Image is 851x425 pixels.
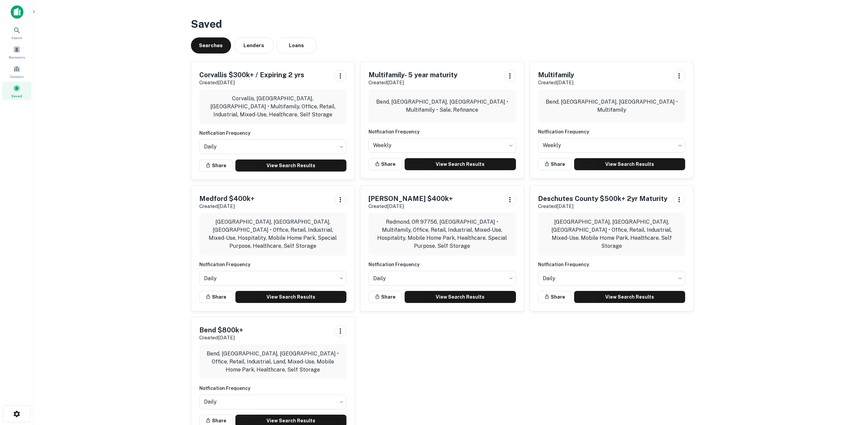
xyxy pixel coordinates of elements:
[374,218,511,250] p: Redmond, OR 97756, [GEOGRAPHIC_DATA] • Multifamily, Office, Retail, Industrial, Mixed-Use, Hospit...
[368,261,516,268] h6: Notfication Frequency
[368,291,402,303] button: Share
[199,137,347,156] div: Without label
[199,334,243,342] p: Created [DATE]
[10,74,23,79] span: Contacts
[205,95,341,119] p: Corvallis, [GEOGRAPHIC_DATA], [GEOGRAPHIC_DATA] • Multifamily, Office, Retail, Industrial, Mixed-...
[199,202,254,210] p: Created [DATE]
[277,37,317,54] button: Loans
[538,194,667,204] h5: Deschutes County $500k+ 2yr Maturity
[199,70,304,80] h5: Corvallis $300k+ / Expiring 2 yrs
[574,158,685,170] a: View Search Results
[538,128,685,135] h6: Notfication Frequency
[199,79,304,87] p: Created [DATE]
[9,55,25,60] span: Borrowers
[199,385,347,392] h6: Notfication Frequency
[11,35,22,40] span: Search
[199,160,233,172] button: Share
[199,325,243,335] h5: Bend $800k+
[538,79,574,87] p: Created [DATE]
[538,136,685,155] div: Without label
[2,24,31,42] a: Search
[235,291,347,303] a: View Search Results
[368,269,516,288] div: Without label
[368,194,453,204] h5: [PERSON_NAME] $400k+
[405,291,516,303] a: View Search Results
[368,70,457,80] h5: Multifamily- 5 year maturity
[538,202,667,210] p: Created [DATE]
[538,158,571,170] button: Share
[818,371,851,404] iframe: Chat Widget
[374,98,511,114] p: Bend, [GEOGRAPHIC_DATA], [GEOGRAPHIC_DATA] • Multifamily • Sale, Refinance
[191,16,694,32] h3: Saved
[205,350,341,374] p: Bend, [GEOGRAPHIC_DATA], [GEOGRAPHIC_DATA] • Office, Retail, Industrial, Land, Mixed-Use, Mobile ...
[538,291,571,303] button: Share
[11,5,23,19] img: capitalize-icon.png
[199,393,347,411] div: Without label
[235,160,347,172] a: View Search Results
[199,129,347,137] h6: Notfication Frequency
[538,70,574,80] h5: Multifamily
[234,37,274,54] button: Lenders
[199,269,347,288] div: Without label
[405,158,516,170] a: View Search Results
[574,291,685,303] a: View Search Results
[2,82,31,100] a: Saved
[11,93,22,99] span: Saved
[543,218,680,250] p: [GEOGRAPHIC_DATA], [GEOGRAPHIC_DATA], [GEOGRAPHIC_DATA] • Office, Retail, Industrial, Mixed-Use, ...
[191,37,231,54] button: Searches
[368,158,402,170] button: Share
[543,98,680,114] p: Bend, [GEOGRAPHIC_DATA], [GEOGRAPHIC_DATA] • Multifamily
[538,269,685,288] div: Without label
[2,63,31,81] a: Contacts
[368,128,516,135] h6: Notfication Frequency
[368,79,457,87] p: Created [DATE]
[205,218,341,250] p: [GEOGRAPHIC_DATA], [GEOGRAPHIC_DATA], [GEOGRAPHIC_DATA] • Office, Retail, Industrial, Mixed-Use, ...
[368,136,516,155] div: Without label
[199,261,347,268] h6: Notfication Frequency
[538,261,685,268] h6: Notfication Frequency
[2,43,31,61] a: Borrowers
[199,194,254,204] h5: Medford $400k+
[199,291,233,303] button: Share
[368,202,453,210] p: Created [DATE]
